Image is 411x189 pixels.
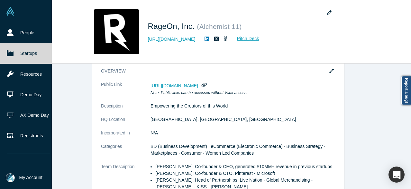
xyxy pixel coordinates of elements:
[230,35,260,42] a: Pitch Deck
[155,163,335,170] li: [PERSON_NAME]: Co-founder & CEO, generated $10MM+ revenue in previous startups
[6,7,15,16] img: Alchemist Vault Logo
[151,83,198,88] span: [URL][DOMAIN_NAME]
[19,174,42,181] span: My Account
[148,22,197,30] span: RageOn, Inc.
[197,23,242,30] small: ( Alchemist 11 )
[151,144,325,156] span: BD (Business Development) · eCommerce (Electronic Commerce) · Business Strategy · Marketplaces · ...
[6,173,42,182] button: My Account
[94,9,139,54] img: RageOn, Inc.'s Logo
[101,81,122,88] span: Public Link
[151,103,335,109] p: Empowering the Creators of this World
[148,36,196,43] a: [URL][DOMAIN_NAME]
[155,170,335,177] li: [PERSON_NAME]: Co-founder & CTO, Pinterest - Microsoft
[6,173,15,182] img: Mia Scott's Account
[101,130,151,143] dt: Incorporated in
[101,68,326,74] h3: overview
[401,76,411,105] a: Report a bug!
[101,143,151,163] dt: Categories
[151,116,335,123] dd: [GEOGRAPHIC_DATA], [GEOGRAPHIC_DATA], [GEOGRAPHIC_DATA]
[151,130,335,136] dd: N/A
[101,103,151,116] dt: Description
[151,90,247,95] em: Note: Public links can be accessed without Vault access.
[101,116,151,130] dt: HQ Location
